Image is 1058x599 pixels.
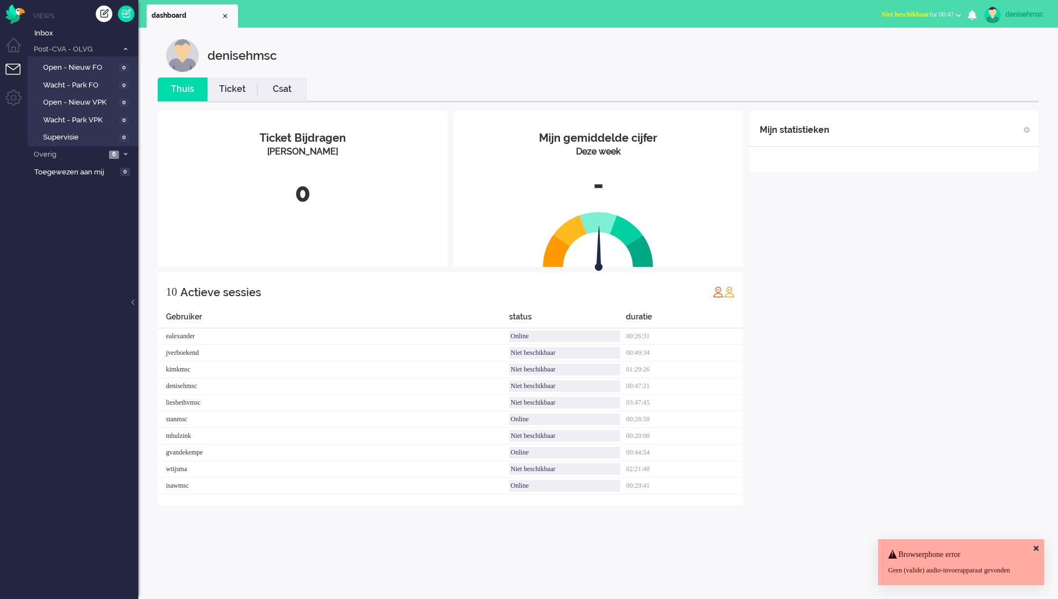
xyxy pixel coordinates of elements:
div: Mijn gemiddelde cijfer [461,130,735,146]
div: 00:47:21 [626,378,743,395]
div: 00:20:08 [626,428,743,445]
a: Open - Nieuw VPK 0 [32,96,137,108]
li: Tickets menu [6,64,30,89]
span: Post-CVA - OLVG [32,44,118,55]
div: Online [509,480,621,492]
div: Niet beschikbaar [509,380,621,392]
span: Overig [32,149,106,160]
div: Online [509,331,621,342]
div: Deze week [461,146,735,158]
li: Csat [257,78,307,101]
div: gvandekempe [158,445,509,461]
span: Open - Nieuw FO [43,63,116,73]
li: Niet beschikbaarfor 00:47 [875,3,968,28]
div: 00:49:34 [626,345,743,362]
div: Gebruiker [158,311,509,328]
span: Wacht - Park FO [43,80,116,91]
div: isawmsc [158,478,509,494]
div: duratie [626,311,743,328]
div: Niet beschikbaar [509,347,621,359]
div: denisehmsc [158,378,509,395]
a: Csat [257,83,307,96]
div: 10 [166,281,177,303]
div: Mijn statistieken [760,119,829,141]
div: 02:21:48 [626,461,743,478]
div: - [461,167,735,203]
span: 0 [120,168,130,176]
div: Actieve sessies [180,281,261,303]
a: Wacht - Park FO 0 [32,79,137,91]
div: 00:44:54 [626,445,743,461]
div: Niet beschikbaar [509,397,621,409]
div: Close tab [221,12,230,20]
span: Toegewezen aan mij [34,167,117,178]
a: Open - Nieuw FO 0 [32,61,137,73]
span: Open - Nieuw VPK [43,97,116,108]
li: Ticket [208,78,257,101]
h4: Browserphone error [888,550,1034,559]
span: dashboard [152,11,221,20]
div: Online [509,447,621,458]
a: Quick Ticket [118,6,134,22]
img: profile_orange.svg [724,286,735,297]
div: [PERSON_NAME] [166,146,439,158]
div: liesbethvmsc [158,395,509,411]
div: 0 [166,175,439,211]
img: arrow.svg [575,226,623,273]
a: Wacht - Park VPK 0 [32,113,137,126]
img: avatar [984,7,1001,23]
li: Dashboard menu [6,38,30,63]
div: Creëer ticket [96,6,112,22]
img: flow_omnibird.svg [6,4,25,24]
span: 0 [119,133,129,142]
div: denisehmsc [1005,9,1047,20]
li: Dashboard [147,4,238,28]
span: 0 [119,99,129,107]
li: Thuis [158,78,208,101]
div: Niet beschikbaar [509,430,621,442]
a: Inbox [32,27,138,39]
span: Supervisie [43,132,116,143]
a: Toegewezen aan mij 0 [32,166,138,178]
div: 01:29:26 [626,362,743,378]
button: Niet beschikbaarfor 00:47 [875,7,968,23]
div: mhulzink [158,428,509,445]
img: profile_red.svg [713,286,724,297]
div: 03:47:45 [626,395,743,411]
div: Niet beschikbaar [509,364,621,375]
span: 0 [119,81,129,90]
span: for 00:47 [881,11,954,18]
li: Admin menu [6,90,30,115]
div: Ticket Bijdragen [166,130,439,146]
span: Niet beschikbaar [881,11,930,18]
span: 6 [109,151,119,159]
div: Niet beschikbaar [509,463,621,475]
div: stanmsc [158,411,509,428]
a: Supervisie 0 [32,131,137,143]
div: 00:29:41 [626,478,743,494]
a: Ticket [208,83,257,96]
div: jverboekend [158,345,509,362]
img: customer.svg [166,39,199,72]
div: 00:26:31 [626,328,743,345]
a: denisehmsc [982,7,1047,23]
span: 0 [119,64,129,72]
div: status [509,311,626,328]
div: Geen (valide) audio-invoerapparaat gevonden [888,566,1034,575]
span: Wacht - Park VPK [43,115,116,126]
div: Online [509,414,621,425]
span: 0 [119,116,129,125]
div: 00:28:58 [626,411,743,428]
span: Inbox [34,28,138,39]
li: Views [33,11,138,20]
div: wtijsma [158,461,509,478]
div: kimkmsc [158,362,509,378]
div: ealexander [158,328,509,345]
a: Thuis [158,83,208,96]
img: semi_circle.svg [543,211,654,267]
div: denisehmsc [208,39,277,72]
a: Omnidesk [6,7,25,16]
